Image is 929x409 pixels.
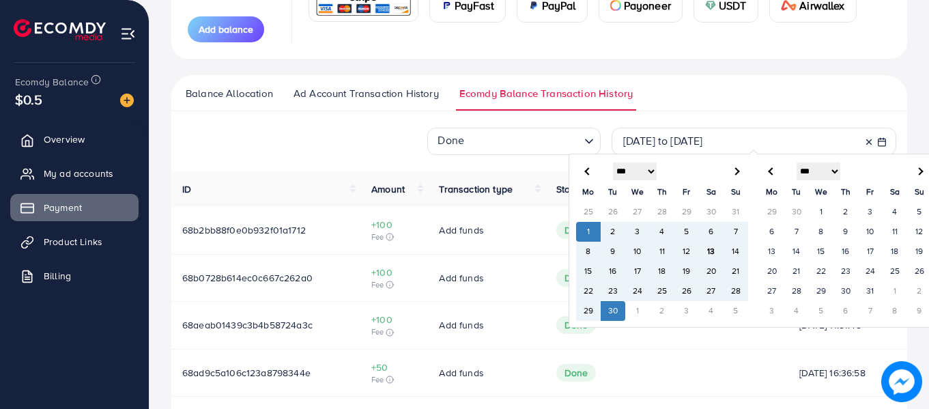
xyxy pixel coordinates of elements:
td: 9 [833,222,858,242]
td: 30 [833,281,858,301]
td: 18 [650,262,674,281]
span: Payment [44,201,82,214]
td: 4 [650,222,674,242]
td: 25 [650,281,674,301]
td: 7 [784,222,809,242]
img: logo [14,19,106,40]
span: Done [435,128,467,151]
span: +100 [371,266,417,279]
input: Search for option [468,129,579,151]
td: 14 [784,242,809,262]
span: Balance Allocation [186,86,273,101]
td: 5 [724,301,748,321]
td: 6 [833,301,858,321]
th: We [625,182,650,202]
td: 22 [809,262,833,281]
th: Mo [760,182,784,202]
span: 68b2bb88f0e0b932f01a1712 [182,223,306,237]
th: Sa [699,182,724,202]
span: Done [556,269,597,287]
td: 19 [674,262,699,281]
td: 10 [858,222,883,242]
td: 2 [833,202,858,222]
span: Ecomdy Balance [15,75,89,89]
td: 24 [858,262,883,281]
span: +100 [371,313,417,326]
td: 29 [809,281,833,301]
a: Billing [10,262,139,290]
td: 7 [724,222,748,242]
td: 29 [576,301,601,321]
td: 23 [833,262,858,281]
td: 31 [858,281,883,301]
td: 24 [625,281,650,301]
td: 17 [625,262,650,281]
th: Th [833,182,858,202]
td: 14 [724,242,748,262]
td: 9 [601,242,625,262]
td: 13 [699,242,724,262]
td: 2 [650,301,674,321]
td: 21 [724,262,748,281]
span: Done [556,221,597,239]
span: [DATE] 16:36:58 [799,366,896,380]
td: 5 [674,222,699,242]
span: Fee [371,374,417,385]
span: Product Links [44,235,102,249]
span: Fee [371,279,417,290]
span: 68b0728b614ec0c667c262a0 [182,271,313,285]
span: Status [556,182,584,196]
td: 15 [576,262,601,281]
span: Amount [371,182,405,196]
span: [DATE] to [DATE] [623,133,703,148]
td: 30 [784,202,809,222]
td: 25 [883,262,907,281]
span: Billing [44,269,71,283]
img: image [881,361,922,402]
td: 3 [858,202,883,222]
span: Transaction type [439,182,513,196]
td: 3 [625,222,650,242]
td: 8 [883,301,907,321]
span: ID [182,182,191,196]
button: Add balance [188,16,264,42]
a: My ad accounts [10,160,139,187]
td: 11 [883,222,907,242]
td: 12 [674,242,699,262]
td: 17 [858,242,883,262]
a: Overview [10,126,139,153]
span: Done [556,316,597,334]
td: 25 [576,202,601,222]
td: 28 [784,281,809,301]
td: 11 [650,242,674,262]
span: Fee [371,326,417,337]
span: Add funds [439,271,483,285]
td: 31 [724,202,748,222]
span: Ecomdy Balance Transaction History [459,86,633,101]
td: 20 [699,262,724,281]
td: 27 [625,202,650,222]
span: Ad Account Transaction History [294,86,439,101]
th: Tu [601,182,625,202]
th: Tu [784,182,809,202]
td: 27 [699,281,724,301]
a: Payment [10,194,139,221]
td: 4 [883,202,907,222]
td: 27 [760,281,784,301]
td: 29 [674,202,699,222]
span: Done [556,364,597,382]
th: Fr [858,182,883,202]
span: 68ad9c5a106c123a8798344e [182,366,311,380]
th: Fr [674,182,699,202]
td: 29 [760,202,784,222]
td: 1 [576,222,601,242]
td: 3 [674,301,699,321]
span: Overview [44,132,85,146]
td: 7 [858,301,883,321]
td: 1 [625,301,650,321]
td: 4 [784,301,809,321]
td: 6 [760,222,784,242]
td: 28 [724,281,748,301]
td: 26 [674,281,699,301]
